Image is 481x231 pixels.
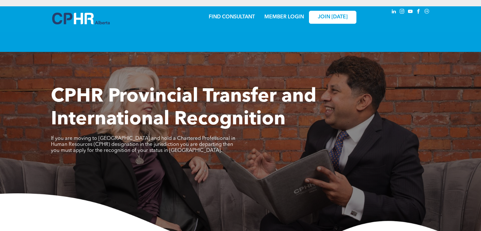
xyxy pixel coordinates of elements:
[52,13,110,24] img: A blue and white logo for cp alberta
[318,14,348,20] span: JOIN [DATE]
[209,15,255,20] a: FIND CONSULTANT
[407,8,414,16] a: youtube
[309,11,356,24] a: JOIN [DATE]
[399,8,406,16] a: instagram
[391,8,398,16] a: linkedin
[51,87,316,129] span: CPHR Provincial Transfer and International Recognition
[264,15,304,20] a: MEMBER LOGIN
[423,8,430,16] a: Social network
[415,8,422,16] a: facebook
[51,136,235,153] span: If you are moving to [GEOGRAPHIC_DATA] and hold a Chartered Professional in Human Resources (CPHR...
